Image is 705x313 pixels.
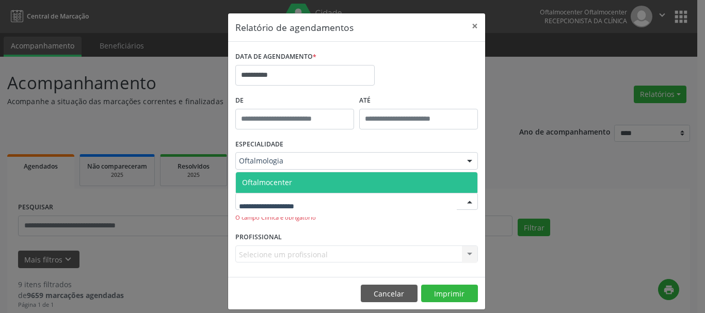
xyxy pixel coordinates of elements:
[235,137,283,153] label: ESPECIALIDADE
[242,177,292,187] span: Oftalmocenter
[235,49,316,65] label: DATA DE AGENDAMENTO
[235,229,282,245] label: PROFISSIONAL
[361,285,418,302] button: Cancelar
[239,156,457,166] span: Oftalmologia
[235,93,354,109] label: De
[235,213,478,222] div: O campo Clínica é obrigatório
[464,13,485,39] button: Close
[421,285,478,302] button: Imprimir
[235,21,354,34] h5: Relatório de agendamentos
[359,93,478,109] label: ATÉ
